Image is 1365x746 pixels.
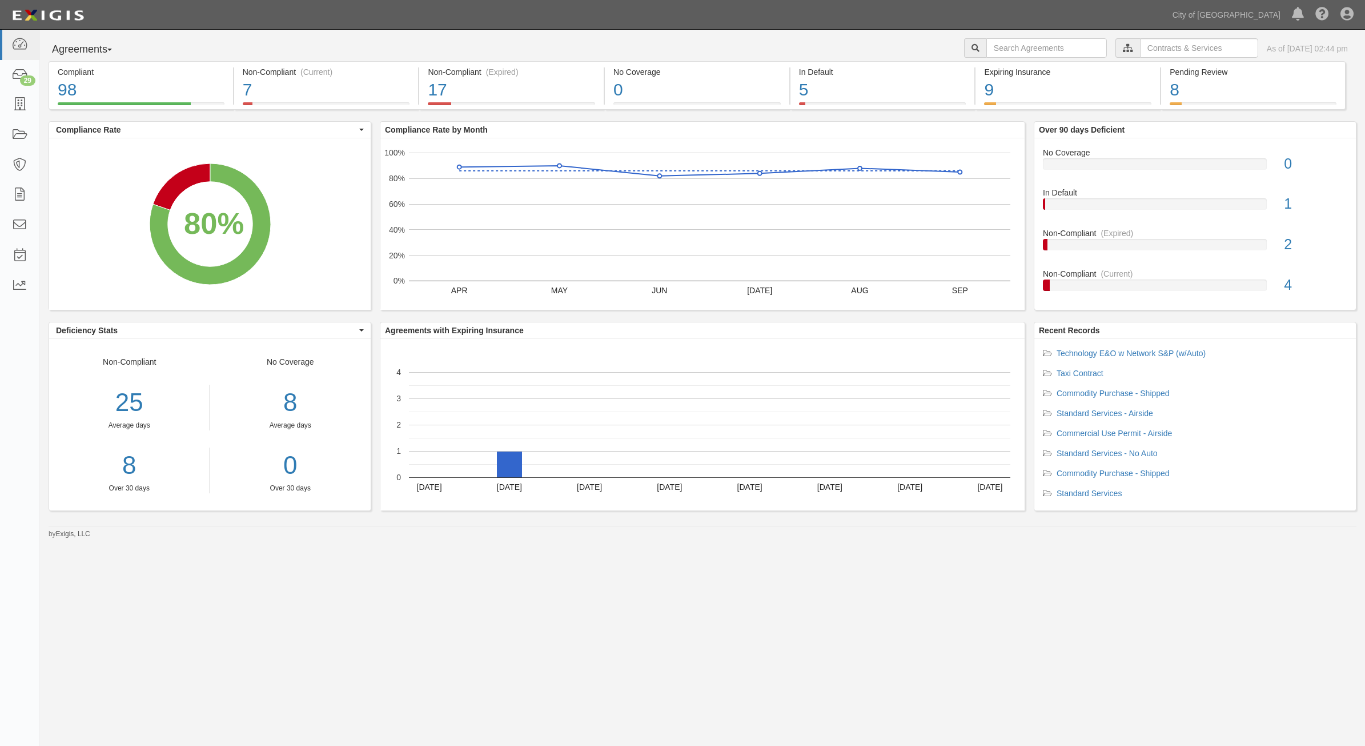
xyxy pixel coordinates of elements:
[817,482,842,492] text: [DATE]
[799,66,966,78] div: In Default
[1043,147,1347,188] a: No Coverage0
[49,448,210,484] a: 8
[56,530,90,538] a: Exigis, LLC
[49,529,90,539] small: by
[49,102,233,111] a: Compliant98
[451,286,468,295] text: APR
[219,448,363,484] a: 0
[657,482,682,492] text: [DATE]
[380,138,1025,310] svg: A chart.
[184,202,244,245] div: 80%
[394,276,405,285] text: 0%
[1057,429,1172,438] a: Commercial Use Permit - Airside
[384,148,405,157] text: 100%
[234,102,419,111] a: Non-Compliant(Current)7
[1275,154,1356,174] div: 0
[1161,102,1346,111] a: Pending Review8
[605,102,789,111] a: No Coverage0
[1043,268,1347,300] a: Non-Compliant(Current)4
[975,102,1160,111] a: Expiring Insurance9
[49,322,371,338] button: Deficiency Stats
[1034,228,1356,239] div: Non-Compliant
[210,356,371,493] div: No Coverage
[1267,43,1348,54] div: As of [DATE] 02:44 pm
[986,38,1107,58] input: Search Agreements
[1039,125,1125,134] b: Over 90 days Deficient
[1057,349,1206,358] a: Technology E&O w Network S&P (w/Auto)
[1043,187,1347,228] a: In Default1
[9,5,87,26] img: logo-5460c22ac91f19d4615b14bd174203de0afe785f0fc80cf4dbbc73dc1793850b.png
[497,482,522,492] text: [DATE]
[790,102,975,111] a: In Default5
[396,368,401,377] text: 4
[1275,194,1356,214] div: 1
[799,78,966,102] div: 5
[1034,147,1356,158] div: No Coverage
[1057,489,1122,498] a: Standard Services
[58,78,224,102] div: 98
[49,356,210,493] div: Non-Compliant
[419,102,604,111] a: Non-Compliant(Expired)17
[1170,78,1336,102] div: 8
[20,75,35,86] div: 29
[300,66,332,78] div: (Current)
[49,122,371,138] button: Compliance Rate
[219,421,363,430] div: Average days
[428,66,595,78] div: Non-Compliant (Expired)
[389,250,405,260] text: 20%
[417,482,442,492] text: [DATE]
[1043,228,1347,268] a: Non-Compliant(Expired)2
[984,66,1151,78] div: Expiring Insurance
[577,482,602,492] text: [DATE]
[652,286,667,295] text: JUN
[385,326,524,335] b: Agreements with Expiring Insurance
[56,124,356,135] span: Compliance Rate
[551,286,568,295] text: MAY
[613,78,781,102] div: 0
[56,325,356,336] span: Deficiency Stats
[1057,369,1103,378] a: Taxi Contract
[219,484,363,493] div: Over 30 days
[737,482,762,492] text: [DATE]
[1101,228,1133,239] div: (Expired)
[747,286,772,295] text: [DATE]
[58,66,224,78] div: Compliant
[49,138,371,310] svg: A chart.
[1315,8,1329,22] i: Help Center - Complianz
[851,286,868,295] text: AUG
[897,482,922,492] text: [DATE]
[396,394,401,403] text: 3
[380,339,1025,510] svg: A chart.
[1101,268,1133,280] div: (Current)
[428,78,595,102] div: 17
[977,482,1002,492] text: [DATE]
[1170,66,1336,78] div: Pending Review
[1275,275,1356,296] div: 4
[396,420,401,429] text: 2
[1057,389,1170,398] a: Commodity Purchase - Shipped
[389,225,405,234] text: 40%
[243,66,410,78] div: Non-Compliant (Current)
[1140,38,1258,58] input: Contracts & Services
[396,446,401,456] text: 1
[385,125,488,134] b: Compliance Rate by Month
[243,78,410,102] div: 7
[1039,326,1100,335] b: Recent Records
[486,66,519,78] div: (Expired)
[49,385,210,421] div: 25
[1057,469,1170,478] a: Commodity Purchase - Shipped
[1034,187,1356,198] div: In Default
[1167,3,1286,26] a: City of [GEOGRAPHIC_DATA]
[984,78,1151,102] div: 9
[49,38,134,61] button: Agreements
[389,174,405,183] text: 80%
[952,286,968,295] text: SEP
[49,484,210,493] div: Over 30 days
[1057,449,1158,458] a: Standard Services - No Auto
[396,473,401,482] text: 0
